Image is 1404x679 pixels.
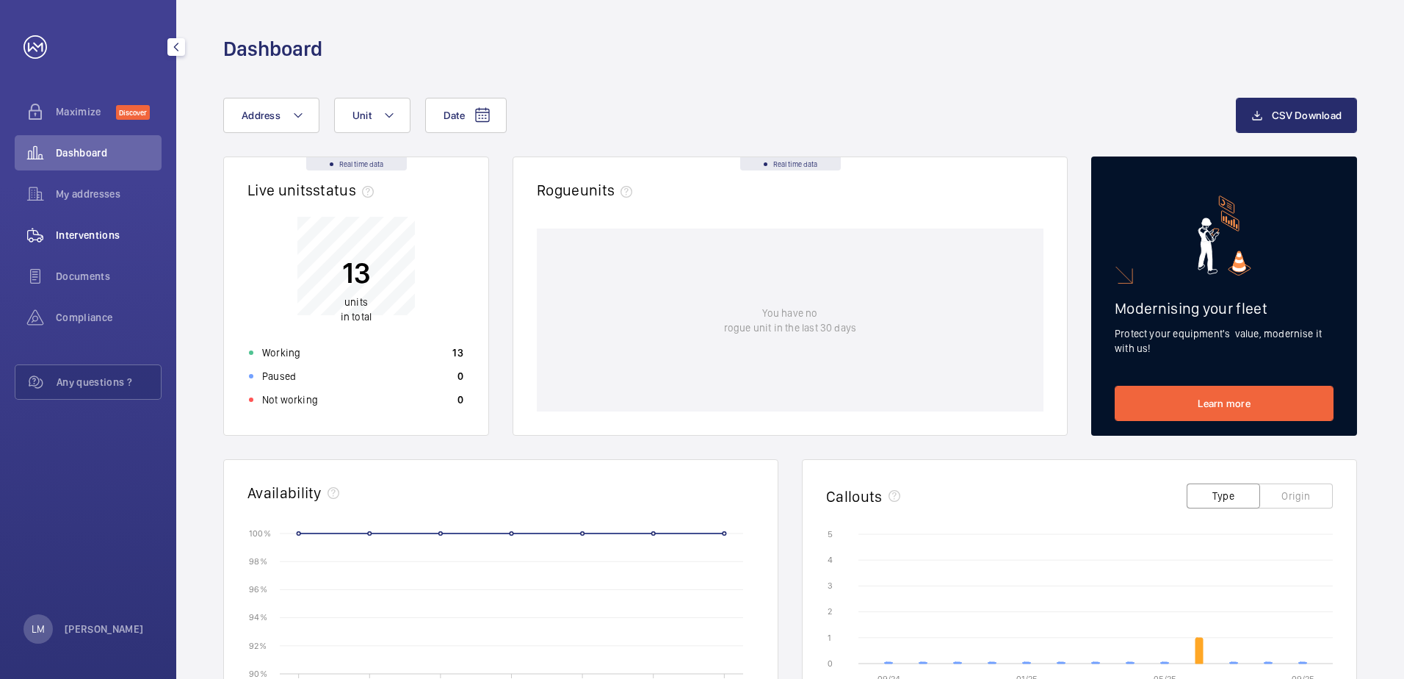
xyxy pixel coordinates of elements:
[1115,326,1334,356] p: Protect your equipment's value, modernise it with us!
[1259,484,1333,509] button: Origin
[828,633,831,643] text: 1
[249,668,267,678] text: 90 %
[352,109,372,121] span: Unit
[262,392,318,407] p: Not working
[56,145,162,160] span: Dashboard
[828,555,833,565] text: 4
[247,181,380,199] h2: Live units
[223,35,322,62] h1: Dashboard
[56,187,162,201] span: My addresses
[334,98,410,133] button: Unit
[56,228,162,242] span: Interventions
[262,345,300,360] p: Working
[1115,386,1334,421] a: Learn more
[341,254,372,291] p: 13
[452,345,463,360] p: 13
[249,612,267,622] text: 94 %
[826,487,883,506] h2: Callouts
[262,369,296,384] p: Paused
[56,104,116,119] span: Maximize
[65,622,144,636] p: [PERSON_NAME]
[828,606,832,617] text: 2
[249,640,267,650] text: 92 %
[344,296,368,308] span: units
[249,584,267,594] text: 96 %
[56,269,162,284] span: Documents
[1115,299,1334,317] h2: Modernising your fleet
[425,98,507,133] button: Date
[444,109,465,121] span: Date
[1198,195,1251,276] img: marketing-card.svg
[249,528,271,538] text: 100 %
[724,306,856,335] p: You have no rogue unit in the last 30 days
[457,369,463,384] p: 0
[306,157,407,170] div: Real time data
[828,581,833,591] text: 3
[223,98,319,133] button: Address
[313,181,380,199] span: status
[740,157,841,170] div: Real time data
[828,658,833,669] text: 0
[247,484,322,502] h2: Availability
[537,181,638,199] h2: Rogue
[242,109,281,121] span: Address
[32,622,45,636] p: LM
[580,181,639,199] span: units
[341,295,372,324] p: in total
[1236,98,1357,133] button: CSV Download
[249,556,267,567] text: 98 %
[57,375,161,389] span: Any questions ?
[116,105,150,120] span: Discover
[457,392,463,407] p: 0
[828,529,833,539] text: 5
[56,310,162,325] span: Compliance
[1187,484,1260,509] button: Type
[1272,109,1342,121] span: CSV Download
